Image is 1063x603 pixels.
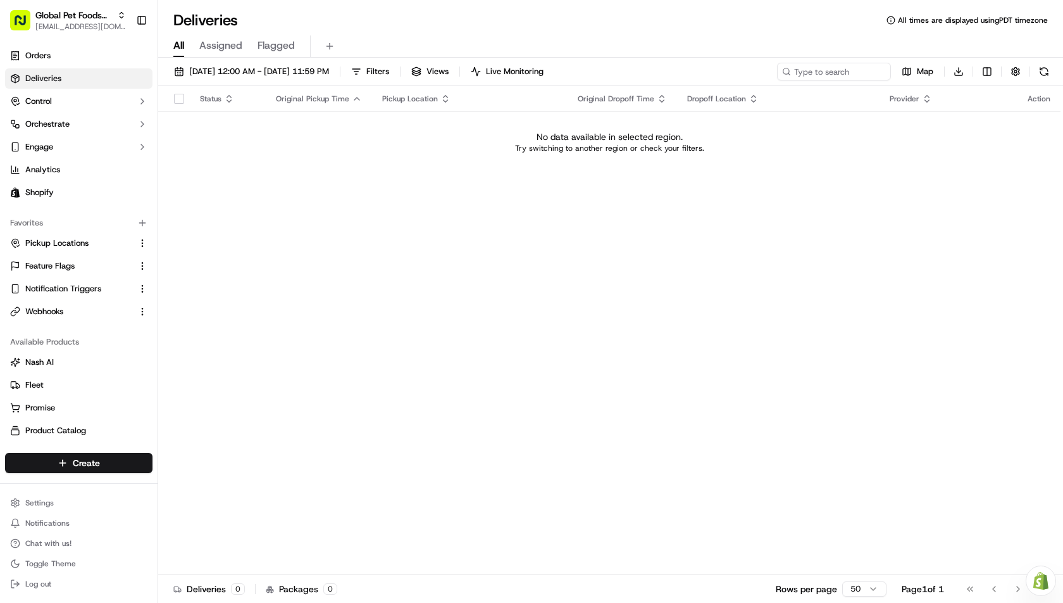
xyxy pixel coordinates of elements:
span: Filters [366,66,389,77]
a: Feature Flags [10,260,132,272]
button: Create [5,453,152,473]
span: Orchestrate [25,118,70,130]
span: Live Monitoring [486,66,544,77]
button: [DATE] 12:00 AM - [DATE] 11:59 PM [168,63,335,80]
span: • [105,230,109,240]
span: Control [25,96,52,107]
button: Views [406,63,454,80]
div: 0 [231,583,245,595]
span: All times are displayed using PDT timezone [898,15,1048,25]
button: See all [196,162,230,177]
input: Type to search [777,63,891,80]
span: Analytics [25,164,60,175]
button: Chat with us! [5,535,152,552]
button: Webhooks [5,301,152,322]
span: Status [200,94,221,104]
span: Notification Triggers [25,283,101,295]
button: Toggle Theme [5,555,152,573]
span: Product Catalog [25,425,86,436]
div: We're available if you need us! [57,133,174,143]
a: 💻API Documentation [102,277,208,300]
div: 📗 [13,284,23,294]
a: Deliveries [5,68,152,89]
a: Shopify [5,182,152,203]
span: Views [426,66,449,77]
span: Map [917,66,933,77]
span: Pickup Location [382,94,438,104]
span: Fleet [25,379,44,391]
button: Notifications [5,514,152,532]
span: API Documentation [120,282,203,295]
img: 4281594248423_2fcf9dad9f2a874258b8_72.png [27,120,49,143]
span: Provider [890,94,919,104]
button: Pickup Locations [5,233,152,253]
button: Filters [345,63,395,80]
span: Create [73,457,100,469]
button: Global Pet Foods National [35,9,112,22]
button: Promise [5,398,152,418]
span: Log out [25,579,51,589]
div: Favorites [5,213,152,233]
button: Engage [5,137,152,157]
span: [PERSON_NAME] [39,230,103,240]
div: Start new chat [57,120,208,133]
span: Nash AI [25,357,54,368]
span: Orders [25,50,51,61]
a: Pickup Locations [10,238,132,249]
h1: Deliveries [173,10,238,30]
img: Shopify logo [10,187,20,198]
div: Past conversations [13,164,85,174]
span: Flagged [258,38,295,53]
button: Settings [5,494,152,512]
a: Nash AI [10,357,147,368]
a: Powered byPylon [89,313,153,323]
a: Product Catalog [10,425,147,436]
button: Log out [5,575,152,593]
p: Try switching to another region or check your filters. [515,143,704,153]
button: Nash AI [5,352,152,372]
span: Toggle Theme [25,559,76,569]
span: Knowledge Base [25,282,97,295]
button: Notification Triggers [5,279,152,299]
span: Feature Flags [25,260,75,272]
div: Deliveries [173,583,245,595]
span: Settings [25,498,54,508]
button: Global Pet Foods National[EMAIL_ADDRESS][DOMAIN_NAME] [5,5,131,35]
span: Engage [25,141,53,153]
div: Page 1 of 1 [902,583,944,595]
span: Dropoff Location [687,94,746,104]
button: Feature Flags [5,256,152,276]
input: Got a question? Start typing here... [33,81,228,94]
span: Original Dropoff Time [578,94,654,104]
span: Chat with us! [25,538,71,549]
img: 1736555255976-a54dd68f-1ca7-489b-9aae-adbdc363a1c4 [25,231,35,241]
span: Pickup Locations [25,238,89,249]
a: Fleet [10,379,147,391]
button: Control [5,91,152,111]
div: Packages [266,583,337,595]
p: No data available in selected region. [537,130,683,143]
span: [DATE] [112,230,138,240]
div: Action [1028,94,1050,104]
span: [DATE] 12:00 AM - [DATE] 11:59 PM [189,66,329,77]
button: Product Catalog [5,421,152,441]
img: Lucas Ferreira [13,218,33,238]
span: Pylon [126,314,153,323]
span: Assigned [199,38,242,53]
span: Webhooks [25,306,63,317]
span: [DATE] [42,196,68,206]
a: Promise [10,402,147,414]
img: 1736555255976-a54dd68f-1ca7-489b-9aae-adbdc363a1c4 [25,196,35,206]
a: Orders [5,46,152,66]
p: Welcome 👋 [13,50,230,70]
button: [EMAIL_ADDRESS][DOMAIN_NAME] [35,22,126,32]
button: Fleet [5,375,152,395]
a: 📗Knowledge Base [8,277,102,300]
a: Notification Triggers [10,283,132,295]
button: Orchestrate [5,114,152,134]
div: 0 [323,583,337,595]
span: Shopify [25,187,54,198]
button: Refresh [1035,63,1053,80]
